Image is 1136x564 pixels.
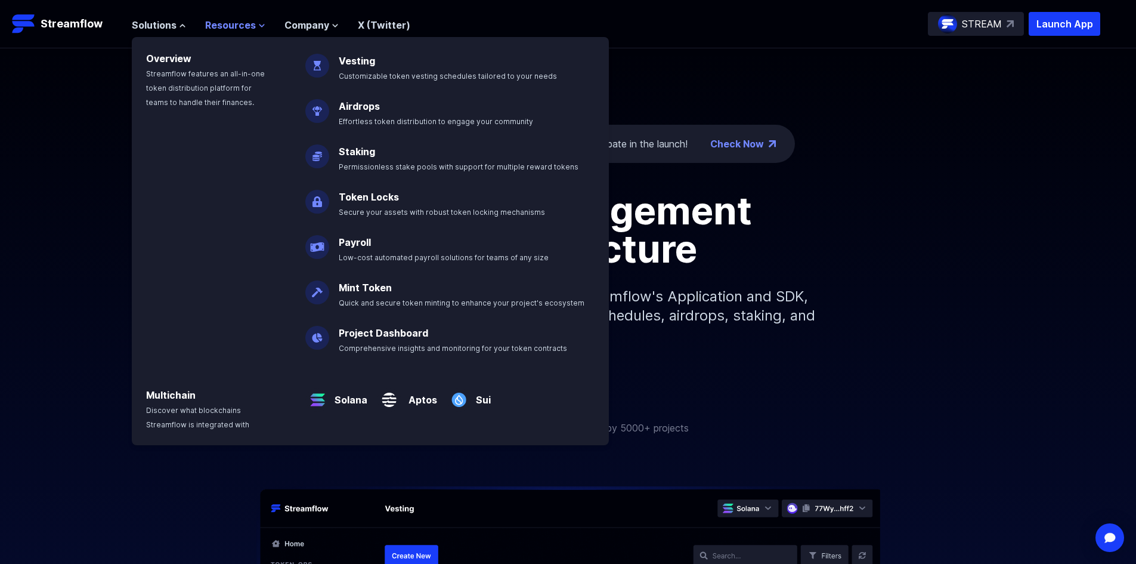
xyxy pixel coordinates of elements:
[305,378,330,412] img: Solana
[928,12,1024,36] a: STREAM
[132,18,177,32] span: Solutions
[205,18,256,32] span: Resources
[284,18,329,32] span: Company
[305,90,329,123] img: Airdrops
[305,180,329,214] img: Token Locks
[205,18,265,32] button: Resources
[339,298,584,307] span: Quick and secure token minting to enhance your project's ecosystem
[1095,523,1124,552] div: Open Intercom Messenger
[146,53,191,64] a: Overview
[12,12,36,36] img: Streamflow Logo
[1029,12,1100,36] button: Launch App
[305,44,329,78] img: Vesting
[447,378,471,412] img: Sui
[305,271,329,304] img: Mint Token
[305,226,329,259] img: Payroll
[305,316,329,350] img: Project Dashboard
[339,146,375,158] a: Staking
[471,383,491,407] a: Sui
[339,282,392,294] a: Mint Token
[284,18,339,32] button: Company
[132,18,186,32] button: Solutions
[569,421,689,435] p: Trusted by 5000+ projects
[305,135,329,168] img: Staking
[146,406,249,429] span: Discover what blockchains Streamflow is integrated with
[710,137,764,151] a: Check Now
[962,17,1002,31] p: STREAM
[12,12,120,36] a: Streamflow
[339,208,545,217] span: Secure your assets with robust token locking mechanisms
[330,383,367,407] a: Solana
[339,253,549,262] span: Low-cost automated payroll solutions for teams of any size
[339,117,533,126] span: Effortless token distribution to engage your community
[938,14,957,33] img: streamflow-logo-circle.png
[339,236,371,248] a: Payroll
[339,55,375,67] a: Vesting
[339,191,399,203] a: Token Locks
[41,16,103,32] p: Streamflow
[377,378,401,412] img: Aptos
[339,162,578,171] span: Permissionless stake pools with support for multiple reward tokens
[339,327,428,339] a: Project Dashboard
[339,100,380,112] a: Airdrops
[339,344,567,353] span: Comprehensive insights and monitoring for your token contracts
[339,72,557,81] span: Customizable token vesting schedules tailored to your needs
[1007,20,1014,27] img: top-right-arrow.svg
[146,389,196,401] a: Multichain
[358,19,410,31] a: X (Twitter)
[146,69,265,107] span: Streamflow features an all-in-one token distribution platform for teams to handle their finances.
[769,140,776,147] img: top-right-arrow.png
[401,383,437,407] a: Aptos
